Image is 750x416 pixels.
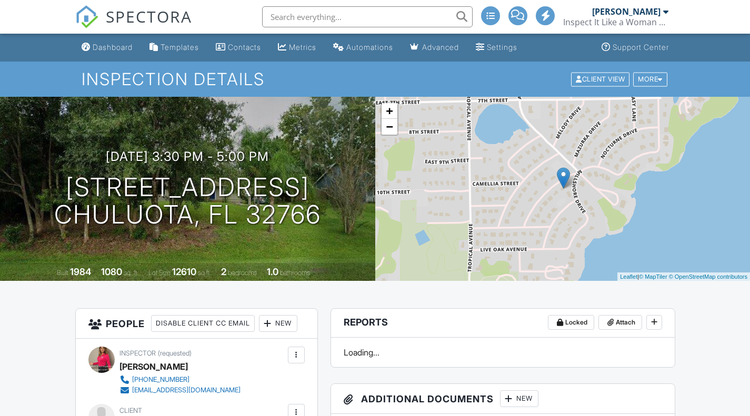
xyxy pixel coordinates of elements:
[119,349,156,357] span: Inspector
[620,273,637,280] a: Leaflet
[76,309,317,339] h3: People
[472,38,522,57] a: Settings
[406,38,463,57] a: Advanced
[106,5,192,27] span: SPECTORA
[57,269,68,277] span: Built
[54,174,321,229] h1: [STREET_ADDRESS] Chuluota, FL 32766
[633,72,667,86] div: More
[212,38,265,57] a: Contacts
[132,376,189,384] div: [PHONE_NUMBER]
[617,272,750,281] div: |
[119,385,241,395] a: [EMAIL_ADDRESS][DOMAIN_NAME]
[669,273,747,280] a: © OpenStreetMap contributors
[161,43,199,52] div: Templates
[70,266,91,277] div: 1984
[382,119,397,135] a: Zoom out
[329,38,397,57] a: Automations (Advanced)
[571,72,629,86] div: Client View
[77,38,137,57] a: Dashboard
[570,75,632,83] a: Client View
[267,266,278,277] div: 1.0
[75,14,192,36] a: SPECTORA
[221,266,226,277] div: 2
[592,6,661,17] div: [PERSON_NAME]
[132,386,241,394] div: [EMAIL_ADDRESS][DOMAIN_NAME]
[119,359,188,374] div: [PERSON_NAME]
[346,43,393,52] div: Automations
[500,390,538,407] div: New
[119,374,241,385] a: [PHONE_NUMBER]
[597,38,673,57] a: Support Center
[382,103,397,119] a: Zoom in
[289,43,316,52] div: Metrics
[82,70,668,88] h1: Inspection Details
[422,43,459,52] div: Advanced
[172,266,196,277] div: 12610
[119,407,142,414] span: Client
[124,269,138,277] span: sq. ft.
[487,43,517,52] div: Settings
[262,6,473,27] input: Search everything...
[563,17,668,27] div: Inspect It Like a Woman LLC
[259,315,297,332] div: New
[198,269,211,277] span: sq.ft.
[331,384,675,414] h3: Additional Documents
[75,5,98,28] img: The Best Home Inspection Software - Spectora
[101,266,122,277] div: 1080
[228,43,261,52] div: Contacts
[158,349,192,357] span: (requested)
[274,38,321,57] a: Metrics
[280,269,310,277] span: bathrooms
[228,269,257,277] span: bedrooms
[106,149,269,164] h3: [DATE] 3:30 pm - 5:00 pm
[613,43,669,52] div: Support Center
[148,269,171,277] span: Lot Size
[639,273,667,280] a: © MapTiler
[151,315,255,332] div: Disable Client CC Email
[145,38,203,57] a: Templates
[93,43,133,52] div: Dashboard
